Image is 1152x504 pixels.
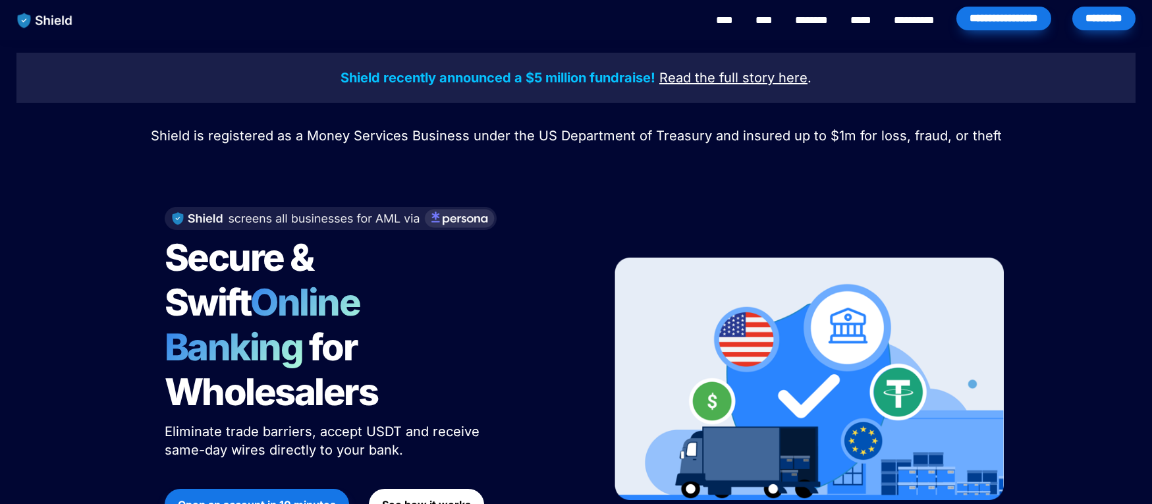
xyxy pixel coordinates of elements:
[151,128,1002,144] span: Shield is registered as a Money Services Business under the US Department of Treasury and insured...
[11,7,79,34] img: website logo
[165,424,483,458] span: Eliminate trade barriers, accept USDT and receive same-day wires directly to your bank.
[808,70,811,86] span: .
[659,70,775,86] u: Read the full story
[165,325,378,414] span: for Wholesalers
[165,235,320,325] span: Secure & Swift
[659,72,775,85] a: Read the full story
[779,72,808,85] a: here
[779,70,808,86] u: here
[341,70,655,86] strong: Shield recently announced a $5 million fundraise!
[165,280,373,370] span: Online Banking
